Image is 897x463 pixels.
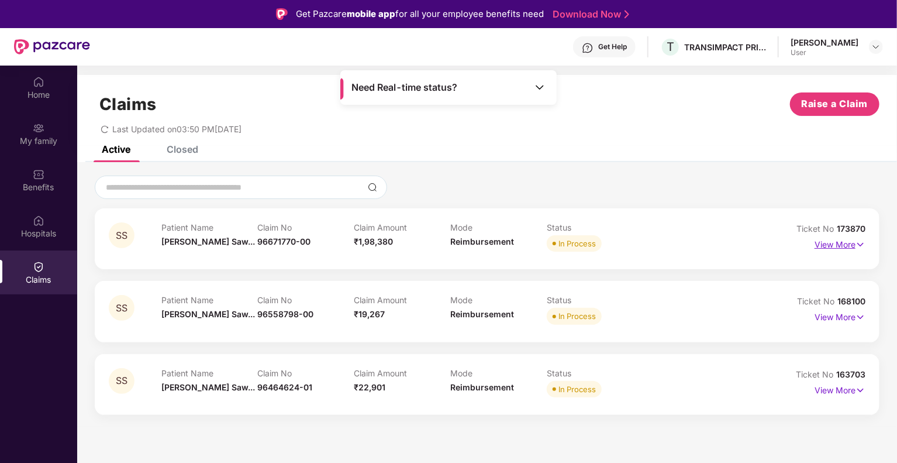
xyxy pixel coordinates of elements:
span: ₹22,901 [354,382,385,392]
p: Claim Amount [354,222,450,232]
p: Claim No [258,368,354,378]
p: Status [547,368,643,378]
p: View More [815,235,865,251]
div: Active [102,143,130,155]
p: Patient Name [161,222,258,232]
span: Reimbursement [450,309,514,319]
span: Ticket No [796,224,837,234]
p: Mode [450,222,547,232]
span: Last Updated on 03:50 PM[DATE] [112,124,241,134]
p: View More [815,381,865,397]
span: Ticket No [797,296,837,306]
img: Toggle Icon [534,81,546,93]
p: Claim Amount [354,295,450,305]
img: Logo [276,8,288,20]
div: In Process [558,383,596,395]
div: Get Help [598,42,627,52]
div: In Process [558,238,596,249]
span: Reimbursement [450,382,514,392]
span: [PERSON_NAME] Saw... [161,382,255,392]
img: svg+xml;base64,PHN2ZyB4bWxucz0iaHR0cDovL3d3dy53My5vcmcvMjAwMC9zdmciIHdpZHRoPSIxNyIgaGVpZ2h0PSIxNy... [855,238,865,251]
img: svg+xml;base64,PHN2ZyBpZD0iQ2xhaW0iIHhtbG5zPSJodHRwOi8vd3d3LnczLm9yZy8yMDAwL3N2ZyIgd2lkdGg9IjIwIi... [33,261,44,273]
img: svg+xml;base64,PHN2ZyB3aWR0aD0iMjAiIGhlaWdodD0iMjAiIHZpZXdCb3g9IjAgMCAyMCAyMCIgZmlsbD0ibm9uZSIgeG... [33,122,44,134]
span: Raise a Claim [802,97,868,111]
img: svg+xml;base64,PHN2ZyB4bWxucz0iaHR0cDovL3d3dy53My5vcmcvMjAwMC9zdmciIHdpZHRoPSIxNyIgaGVpZ2h0PSIxNy... [855,311,865,324]
p: Patient Name [161,295,258,305]
p: Patient Name [161,368,258,378]
p: Claim Amount [354,368,450,378]
span: 96558798-00 [258,309,314,319]
img: svg+xml;base64,PHN2ZyBpZD0iQmVuZWZpdHMiIHhtbG5zPSJodHRwOi8vd3d3LnczLm9yZy8yMDAwL3N2ZyIgd2lkdGg9Ij... [33,169,44,180]
div: User [791,48,858,57]
img: svg+xml;base64,PHN2ZyB4bWxucz0iaHR0cDovL3d3dy53My5vcmcvMjAwMC9zdmciIHdpZHRoPSIxNyIgaGVpZ2h0PSIxNy... [855,384,865,397]
div: Get Pazcare for all your employee benefits need [296,7,544,21]
div: Closed [167,143,198,155]
p: Claim No [258,295,354,305]
p: Claim No [258,222,354,232]
span: SS [116,231,127,241]
p: Mode [450,295,547,305]
img: svg+xml;base64,PHN2ZyBpZD0iSGVscC0zMngzMiIgeG1sbnM9Imh0dHA6Ly93d3cudzMub3JnLzIwMDAvc3ZnIiB3aWR0aD... [582,42,594,54]
span: 96671770-00 [258,236,311,246]
span: redo [101,124,109,134]
img: svg+xml;base64,PHN2ZyBpZD0iU2VhcmNoLTMyeDMyIiB4bWxucz0iaHR0cDovL3d3dy53My5vcmcvMjAwMC9zdmciIHdpZH... [368,183,377,192]
span: T [667,40,674,54]
p: Status [547,222,643,232]
img: svg+xml;base64,PHN2ZyBpZD0iSG9zcGl0YWxzIiB4bWxucz0iaHR0cDovL3d3dy53My5vcmcvMjAwMC9zdmciIHdpZHRoPS... [33,215,44,227]
span: Need Real-time status? [351,81,457,94]
span: ₹1,98,380 [354,236,393,246]
span: 163703 [836,369,865,379]
span: [PERSON_NAME] Saw... [161,236,255,246]
strong: mobile app [347,8,395,19]
span: [PERSON_NAME] Saw... [161,309,255,319]
span: ₹19,267 [354,309,385,319]
h1: Claims [99,94,157,114]
span: Ticket No [796,369,836,379]
span: 96464624-01 [258,382,313,392]
span: 173870 [837,224,865,234]
a: Download Now [553,8,626,20]
p: View More [815,308,865,324]
span: Reimbursement [450,236,514,246]
div: TRANSIMPACT PRIVATE LIMITED [684,42,766,53]
span: 168100 [837,296,865,306]
div: In Process [558,310,596,322]
img: New Pazcare Logo [14,39,90,54]
button: Raise a Claim [790,92,879,116]
div: [PERSON_NAME] [791,37,858,48]
p: Status [547,295,643,305]
img: svg+xml;base64,PHN2ZyBpZD0iRHJvcGRvd24tMzJ4MzIiIHhtbG5zPSJodHRwOi8vd3d3LnczLm9yZy8yMDAwL3N2ZyIgd2... [871,42,881,52]
p: Mode [450,368,547,378]
img: svg+xml;base64,PHN2ZyBpZD0iSG9tZSIgeG1sbnM9Imh0dHA6Ly93d3cudzMub3JnLzIwMDAvc3ZnIiB3aWR0aD0iMjAiIG... [33,76,44,88]
span: SS [116,376,127,386]
img: Stroke [625,8,629,20]
span: SS [116,303,127,313]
